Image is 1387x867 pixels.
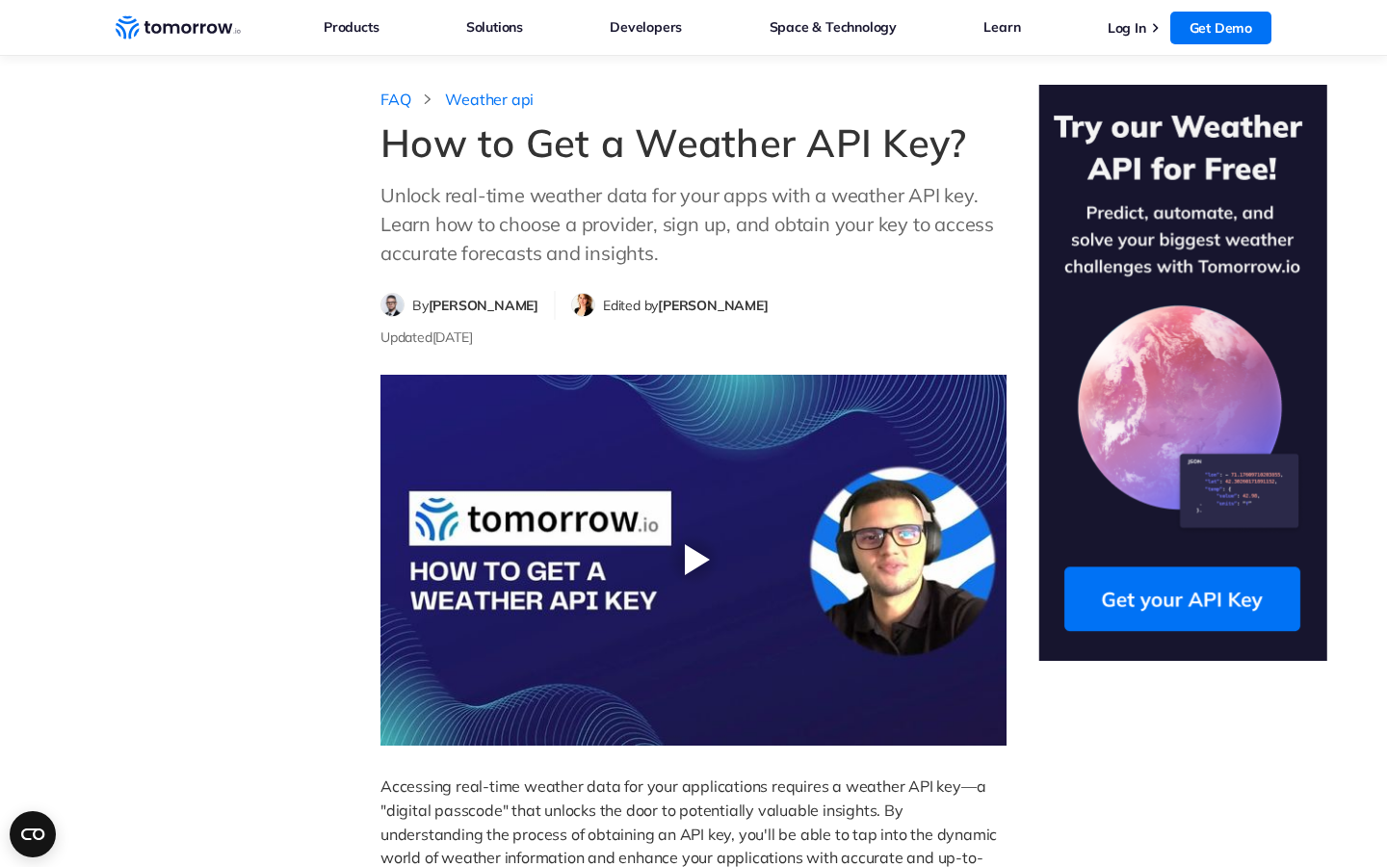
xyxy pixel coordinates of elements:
[1170,12,1271,44] a: Get Demo
[572,294,594,316] img: Michelle Meyer editor profile picture
[610,14,682,39] a: Developers
[116,13,241,42] a: Home link
[1038,85,1327,661] img: Try Our Weather API for Free
[1108,19,1146,37] a: Log In
[380,85,1007,110] nav: breadcrumb
[429,297,538,314] span: [PERSON_NAME]
[658,297,768,314] span: [PERSON_NAME]
[10,811,56,857] button: Open CMP widget
[466,14,523,39] a: Solutions
[770,14,897,39] a: Space & Technology
[381,294,404,316] img: Filip Dimkovski
[380,328,472,346] span: Updated [DATE]
[324,14,379,39] a: Products
[380,119,1007,166] h1: How to Get a Weather API Key?
[380,181,1007,268] p: Unlock real-time weather data for your apps with a weather API key. Learn how to choose a provide...
[380,90,410,110] a: FAQ
[603,297,769,314] span: Edited by
[412,297,538,314] span: By
[983,14,1020,39] a: Learn
[445,90,534,110] a: Weather api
